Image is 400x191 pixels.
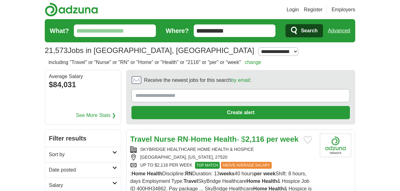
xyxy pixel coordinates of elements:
strong: Health [214,135,237,143]
strong: per [254,171,262,176]
button: Search [285,24,323,37]
a: Date posted [45,162,121,178]
label: Where? [166,26,189,35]
h2: Date posted [49,166,112,174]
strong: Home [131,171,145,176]
strong: week [263,171,275,176]
strong: Health [147,171,162,176]
strong: RN [185,171,192,176]
strong: weeks [219,171,234,176]
a: Advanced [328,24,350,37]
strong: 2,116 [245,135,264,143]
strong: Home [191,135,212,143]
a: by email [231,77,250,83]
span: Search [301,24,317,37]
h2: including "Travel" or "Nurse" or "RN" or "Home" or "Health" or "2116" or "per" or "week" [49,59,261,66]
strong: week [280,135,299,143]
div: $84,031 [49,79,117,90]
strong: Nurse [154,135,175,143]
a: Sort by [45,147,121,162]
div: [GEOGRAPHIC_DATA], [US_STATE], 27520 [130,154,315,161]
a: change [245,60,261,65]
strong: Travel [130,135,152,143]
h2: Salary [49,182,112,189]
h1: Jobs in [GEOGRAPHIC_DATA], [GEOGRAPHIC_DATA] [45,46,254,55]
div: UP TO $2,116 PER WEEK [130,162,315,169]
span: TOP MATCH [195,162,220,169]
img: Adzuna logo [45,3,98,17]
strong: RN [177,135,188,143]
a: Employers [331,6,355,13]
button: Create alert [131,106,350,119]
a: Register [304,6,323,13]
strong: per [266,135,278,143]
h2: Sort by [49,151,112,158]
h2: Filter results [45,130,121,147]
span: 21,573 [45,45,68,56]
img: Company logo [320,134,351,157]
button: Add to favorite jobs [304,136,312,144]
label: What? [50,26,69,35]
a: See More Stats ❯ [76,112,116,119]
div: Average Salary [49,74,117,79]
a: Travel Nurse RN-Home Health- $2,116 per week [130,135,299,143]
strong: Travel [183,178,198,184]
a: Login [287,6,299,13]
strong: Home [246,178,260,184]
strong: Health [262,178,277,184]
span: ABOVE AVERAGE SALARY [221,162,272,169]
div: SKYBRIDGE HEALTHCARE HOME HEALTH & HOSPICE [130,146,315,153]
span: Receive the newest jobs for this search : [144,77,251,84]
